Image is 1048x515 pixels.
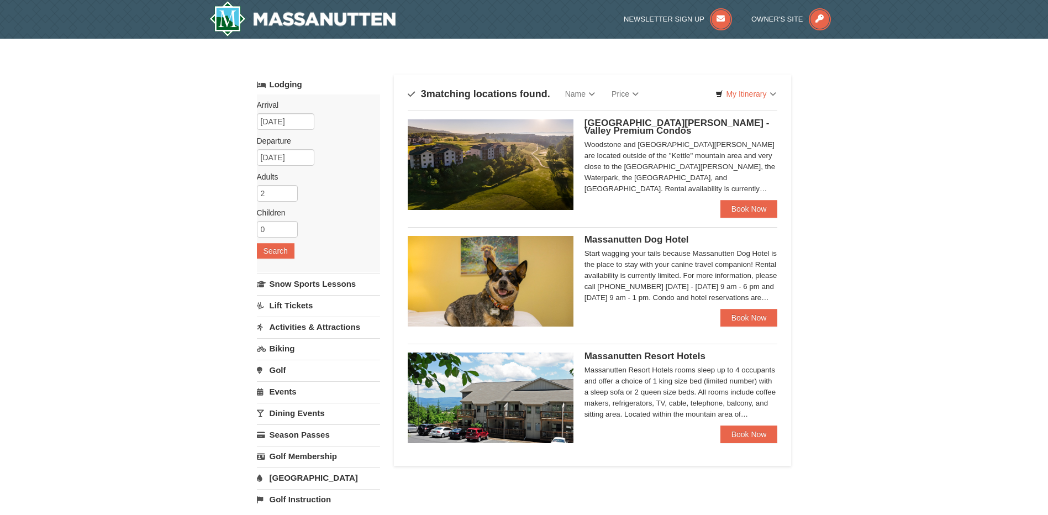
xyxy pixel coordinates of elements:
[557,83,603,105] a: Name
[257,75,380,94] a: Lodging
[584,351,705,361] span: Massanutten Resort Hotels
[257,207,372,218] label: Children
[257,489,380,509] a: Golf Instruction
[584,365,778,420] div: Massanutten Resort Hotels rooms sleep up to 4 occupants and offer a choice of 1 king size bed (li...
[751,15,831,23] a: Owner's Site
[257,446,380,466] a: Golf Membership
[257,338,380,359] a: Biking
[720,425,778,443] a: Book Now
[624,15,732,23] a: Newsletter Sign Up
[257,360,380,380] a: Golf
[257,403,380,423] a: Dining Events
[257,381,380,402] a: Events
[257,295,380,316] a: Lift Tickets
[720,309,778,327] a: Book Now
[421,88,426,99] span: 3
[720,200,778,218] a: Book Now
[257,424,380,445] a: Season Passes
[257,171,372,182] label: Adults
[584,118,770,136] span: [GEOGRAPHIC_DATA][PERSON_NAME] - Valley Premium Condos
[584,234,689,245] span: Massanutten Dog Hotel
[408,119,573,210] img: 19219041-4-ec11c166.jpg
[257,467,380,488] a: [GEOGRAPHIC_DATA]
[209,1,396,36] a: Massanutten Resort
[408,236,573,327] img: 27428181-5-81c892a3.jpg
[584,139,778,195] div: Woodstone and [GEOGRAPHIC_DATA][PERSON_NAME] are located outside of the "Kettle" mountain area an...
[257,135,372,146] label: Departure
[624,15,704,23] span: Newsletter Sign Up
[603,83,647,105] a: Price
[257,274,380,294] a: Snow Sports Lessons
[257,99,372,111] label: Arrival
[408,88,550,99] h4: matching locations found.
[584,248,778,303] div: Start wagging your tails because Massanutten Dog Hotel is the place to stay with your canine trav...
[257,317,380,337] a: Activities & Attractions
[257,243,294,259] button: Search
[751,15,803,23] span: Owner's Site
[708,86,783,102] a: My Itinerary
[209,1,396,36] img: Massanutten Resort Logo
[408,353,573,443] img: 19219026-1-e3b4ac8e.jpg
